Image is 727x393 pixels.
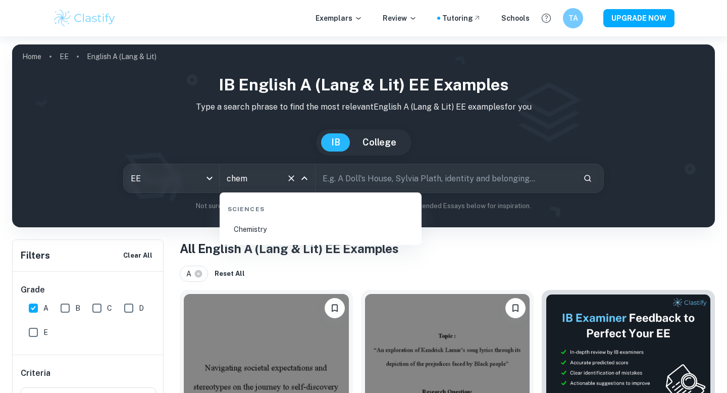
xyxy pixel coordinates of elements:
button: Clear [284,171,298,185]
a: Home [22,50,41,64]
h1: All English A (Lang & Lit) EE Examples [180,239,715,258]
li: Chemistry [224,218,418,241]
h6: Criteria [21,367,50,379]
button: Bookmark [325,298,345,318]
p: Not sure what to search for? You can always look through our example Extended Essays below for in... [20,201,707,211]
img: profile cover [12,44,715,227]
button: TA [563,8,583,28]
h6: Filters [21,249,50,263]
h6: Grade [21,284,156,296]
a: Schools [501,13,530,24]
input: E.g. A Doll's House, Sylvia Plath, identity and belonging... [316,164,575,192]
button: Help and Feedback [538,10,555,27]
button: Reset All [212,266,247,281]
span: D [139,303,144,314]
p: Review [383,13,417,24]
button: UPGRADE NOW [603,9,674,27]
p: English A (Lang & Lit) [87,51,157,62]
img: Clastify logo [53,8,117,28]
a: EE [60,50,69,64]
span: A [43,303,48,314]
button: Clear All [121,248,155,263]
div: EE [124,164,219,192]
button: Search [579,170,596,187]
div: Sciences [224,197,418,218]
button: College [352,133,406,152]
button: Bookmark [505,298,526,318]
button: Close [297,171,311,185]
span: E [43,327,48,338]
p: Type a search phrase to find the most relevant English A (Lang & Lit) EE examples for you [20,101,707,113]
a: Tutoring [442,13,481,24]
span: C [107,303,112,314]
div: A [180,266,208,282]
p: Exemplars [316,13,362,24]
h1: IB English A (Lang & Lit) EE examples [20,73,707,97]
span: A [186,268,196,279]
h6: TA [567,13,579,24]
span: B [75,303,80,314]
button: IB [321,133,350,152]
